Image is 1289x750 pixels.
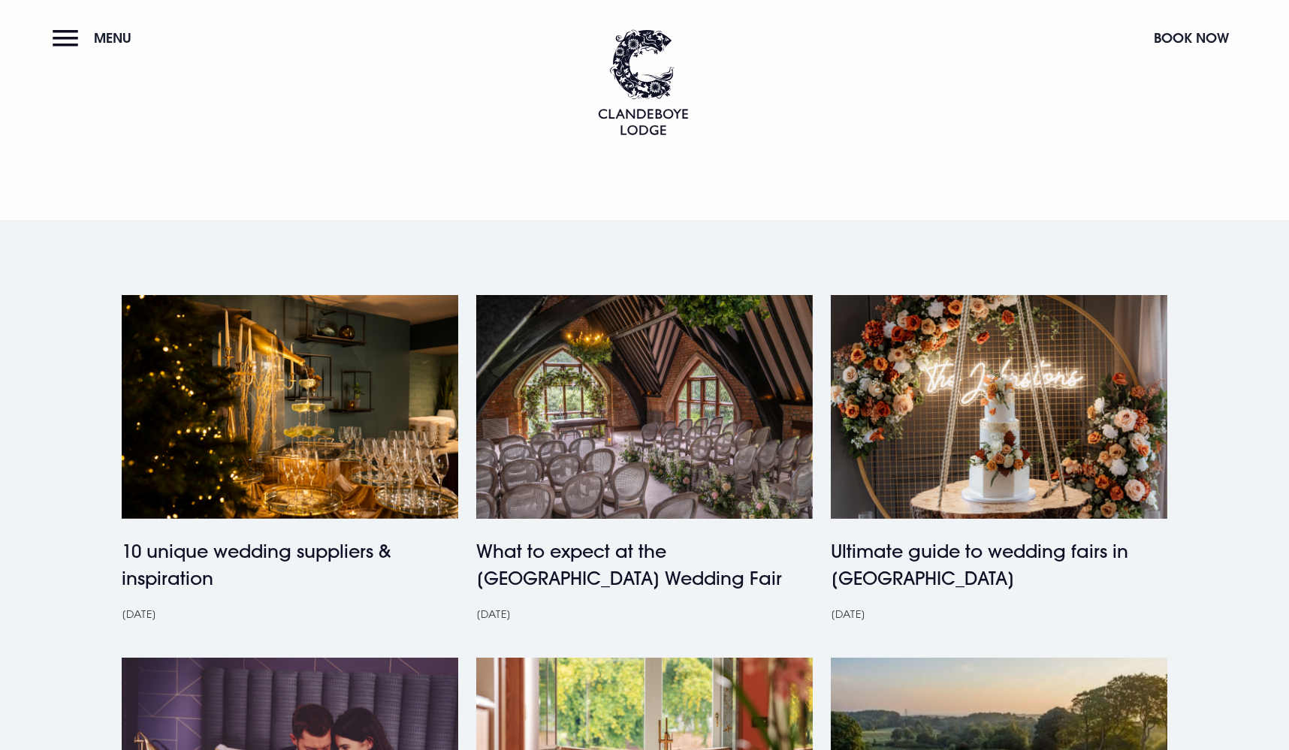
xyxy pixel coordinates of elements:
button: Book Now [1146,22,1236,54]
div: [DATE] [831,607,1167,620]
button: Menu [53,22,139,54]
img: wedding fair northern ireland [476,295,813,519]
img: Clandeboye Lodge [598,29,688,135]
span: Menu [94,29,131,47]
h4: Ultimate guide to wedding fairs in [GEOGRAPHIC_DATA] [831,538,1167,592]
a: Wedding Suppliers Northern Ireland 10 unique wedding suppliers & inspiration [DATE] [122,295,458,620]
a: Wedding Fairs Northern Ireland Ultimate guide to wedding fairs in [GEOGRAPHIC_DATA] [DATE] [831,295,1167,620]
h4: 10 unique wedding suppliers & inspiration [122,538,458,592]
img: Wedding Suppliers Northern Ireland [122,295,458,519]
div: [DATE] [476,607,813,620]
div: [DATE] [122,607,458,620]
img: Wedding Fairs Northern Ireland [831,295,1167,519]
a: wedding fair northern ireland What to expect at the [GEOGRAPHIC_DATA] Wedding Fair [DATE] [476,295,813,620]
h4: What to expect at the [GEOGRAPHIC_DATA] Wedding Fair [476,538,813,592]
